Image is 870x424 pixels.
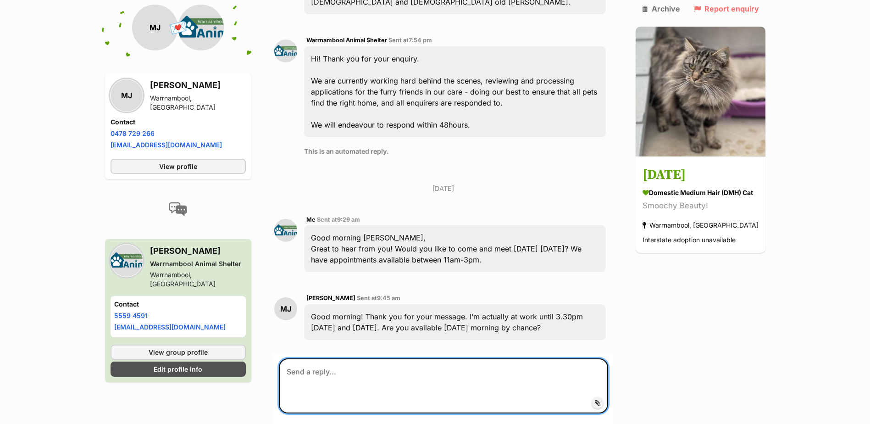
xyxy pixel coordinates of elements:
img: Warrnambool Animal Shelter profile pic [274,39,297,62]
img: Karma [636,27,765,156]
span: View group profile [149,347,208,357]
div: Warrnambool, [GEOGRAPHIC_DATA] [643,219,759,232]
a: [EMAIL_ADDRESS][DOMAIN_NAME] [114,323,226,331]
span: Warrnambool Animal Shelter [306,37,387,44]
span: 💌 [168,18,188,38]
span: [PERSON_NAME] [306,295,355,301]
span: 7:54 pm [409,37,432,44]
div: MJ [274,297,297,320]
div: Good morning! Thank you for your message. I’m actually at work until 3.30pm [DATE] and [DATE]. Ar... [304,304,605,340]
span: 9:29 am [337,216,360,223]
div: Domestic Medium Hair (DMH) Cat [643,188,759,198]
div: Warrnambool, [GEOGRAPHIC_DATA] [150,94,246,112]
a: 0478 729 266 [111,129,155,137]
p: [DATE] [274,184,612,193]
div: Good morning [PERSON_NAME], Great to hear from you! Would you like to come and meet [DATE] [DATE]... [304,225,605,272]
div: Warrnambool, [GEOGRAPHIC_DATA] [150,270,246,289]
p: This is an automated reply. [304,146,605,156]
h4: Contact [111,117,246,127]
img: conversation-icon-4a6f8262b818ee0b60e3300018af0b2d0b884aa5de6e9bcb8d3d4eeb1a70a7c4.svg [169,202,187,216]
h3: [PERSON_NAME] [150,79,246,92]
div: Hi! Thank you for your enquiry. We are currently working hard behind the scenes, reviewing and pr... [304,46,605,137]
a: Edit profile info [111,362,246,377]
span: Interstate adoption unavailable [643,236,736,244]
span: Sent at [317,216,360,223]
h4: Contact [114,300,243,309]
div: MJ [132,5,178,50]
a: Archive [642,5,680,13]
img: Warrnambool Animal Shelter profile pic [178,5,224,50]
h3: [PERSON_NAME] [150,245,246,257]
span: Edit profile info [154,364,202,374]
img: Warrnambool Animal Shelter profile pic [111,245,143,277]
a: [EMAIL_ADDRESS][DOMAIN_NAME] [111,141,222,149]
div: Smoochy Beauty! [643,200,759,212]
a: View profile [111,159,246,174]
a: Report enquiry [693,5,759,13]
div: Warrnambool Animal Shelter [150,259,246,268]
a: [DATE] Domestic Medium Hair (DMH) Cat Smoochy Beauty! Warrnambool, [GEOGRAPHIC_DATA] Interstate a... [636,158,765,253]
div: MJ [111,79,143,112]
span: View profile [159,162,197,171]
a: 5559 4591 [114,312,148,319]
span: Me [306,216,316,223]
a: View group profile [111,345,246,360]
img: Alicia franklin profile pic [274,219,297,242]
h3: [DATE] [643,165,759,186]
span: Sent at [357,295,400,301]
span: 9:45 am [377,295,400,301]
span: Sent at [388,37,432,44]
